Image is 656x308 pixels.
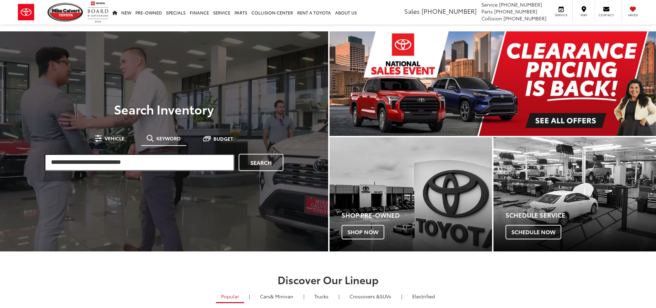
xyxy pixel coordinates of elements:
a: Shop Pre-Owned Shop Now [330,137,492,251]
h2: Discover Our Lineup [85,274,571,285]
span: Crossovers & [350,293,380,300]
span: Budget [214,136,233,141]
h3: Search Inventory [29,102,299,116]
a: SUVs [344,290,396,302]
h4: Schedule Service [506,212,656,219]
div: Toyota [330,137,492,251]
span: Sales [404,7,420,16]
a: Cars [255,290,299,302]
li: | [337,293,341,300]
a: Search [239,154,283,171]
span: Shop Now [342,225,384,239]
span: Collision [481,15,502,22]
a: Schedule Service Schedule Now [493,137,656,251]
li: | [302,293,306,300]
span: & Minivan [270,293,293,300]
span: Contact [598,13,614,17]
span: Saved [625,13,641,17]
span: [PHONE_NUMBER] [421,7,477,16]
span: [PHONE_NUMBER] [503,15,546,22]
span: Parts [481,8,493,15]
span: Service [481,1,498,8]
li: | [247,293,252,300]
span: Map [576,13,591,17]
div: Toyota [493,137,656,251]
span: Schedule Now [506,225,561,239]
span: Vehicle [105,136,124,141]
a: Electrified [407,290,440,302]
a: Popular [216,290,244,303]
h4: Shop Pre-Owned [342,212,492,219]
span: Keyword [156,136,181,141]
li: | [399,293,404,300]
a: Trucks [309,290,334,302]
span: Service [553,13,569,17]
span: [PHONE_NUMBER] [494,8,537,15]
img: Mike Calvert Toyota [48,3,84,22]
span: [PHONE_NUMBER] [499,1,542,8]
